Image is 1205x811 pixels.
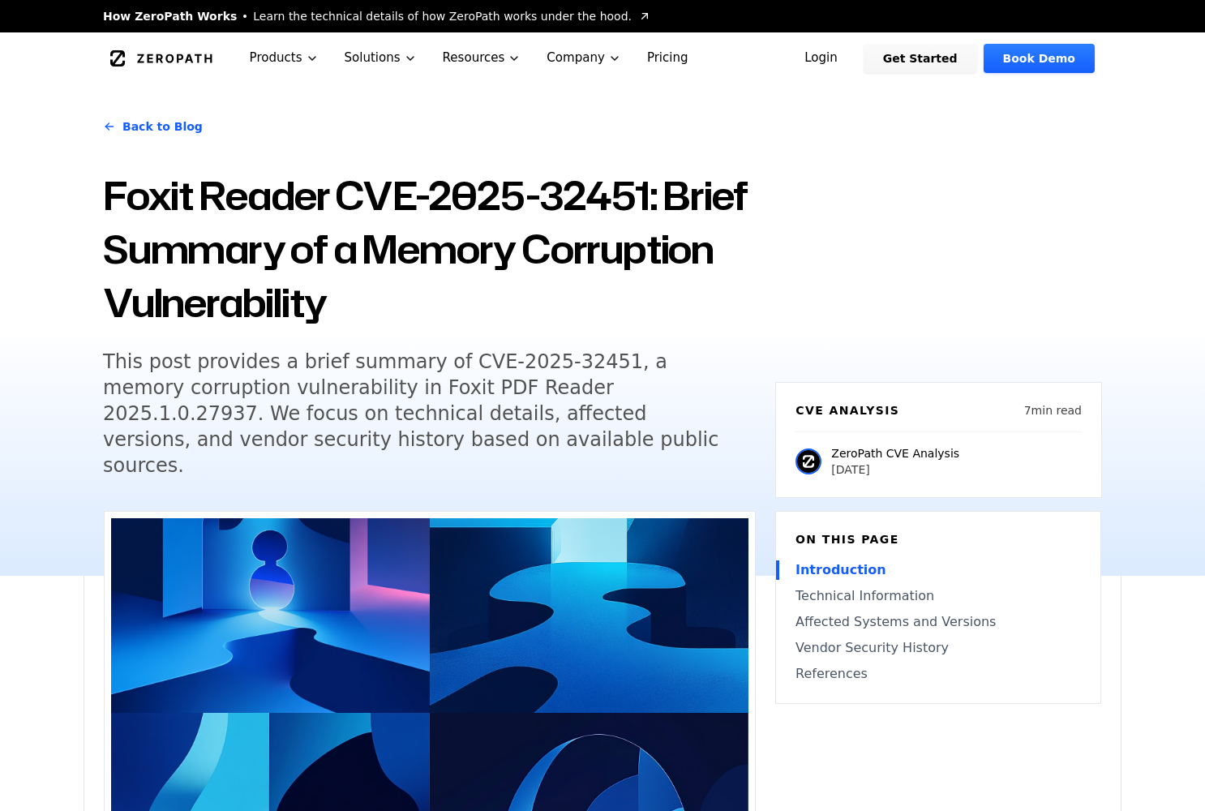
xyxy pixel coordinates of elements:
[430,32,534,84] button: Resources
[253,8,632,24] span: Learn the technical details of how ZeroPath works under the hood.
[795,612,1081,632] a: Affected Systems and Versions
[534,32,634,84] button: Company
[795,402,899,418] h6: CVE Analysis
[795,531,1081,547] h6: On this page
[785,44,857,73] a: Login
[103,349,726,478] h5: This post provides a brief summary of CVE-2025-32451, a memory corruption vulnerability in Foxit ...
[795,664,1081,684] a: References
[1024,402,1082,418] p: 7 min read
[237,32,332,84] button: Products
[332,32,430,84] button: Solutions
[103,8,237,24] span: How ZeroPath Works
[795,448,821,474] img: ZeroPath CVE Analysis
[831,445,959,461] p: ZeroPath CVE Analysis
[864,44,977,73] a: Get Started
[795,586,1081,606] a: Technical Information
[795,638,1081,658] a: Vendor Security History
[831,461,959,478] p: [DATE]
[103,169,756,329] h1: Foxit Reader CVE-2025-32451: Brief Summary of a Memory Corruption Vulnerability
[103,8,651,24] a: How ZeroPath WorksLearn the technical details of how ZeroPath works under the hood.
[795,560,1081,580] a: Introduction
[634,32,701,84] a: Pricing
[984,44,1095,73] a: Book Demo
[103,104,203,149] a: Back to Blog
[84,32,1121,84] nav: Global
